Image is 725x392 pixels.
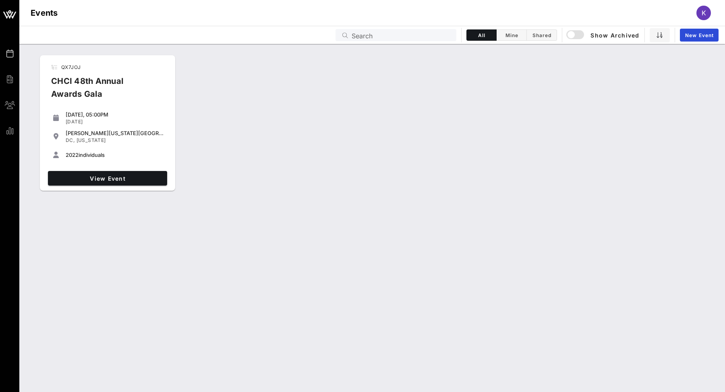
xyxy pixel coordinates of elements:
span: K [702,9,706,17]
span: DC, [66,137,75,143]
span: Mine [501,32,522,38]
span: QX7JOJ [61,64,81,70]
button: Mine [497,29,527,41]
a: New Event [680,29,719,42]
a: View Event [48,171,167,186]
div: [PERSON_NAME][US_STATE][GEOGRAPHIC_DATA] [66,130,164,136]
div: CHCI 48th Annual Awards Gala [45,75,158,107]
span: Shared [532,32,552,38]
button: All [466,29,497,41]
span: View Event [51,175,164,182]
div: [DATE] [66,119,164,125]
span: All [472,32,491,38]
button: Shared [527,29,557,41]
button: Show Archived [567,28,640,42]
h1: Events [31,6,58,19]
span: [US_STATE] [77,137,106,143]
div: K [696,6,711,20]
div: individuals [66,152,164,158]
span: 2022 [66,152,79,158]
span: Show Archived [568,30,639,40]
span: New Event [685,32,714,38]
div: [DATE], 05:00PM [66,111,164,118]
